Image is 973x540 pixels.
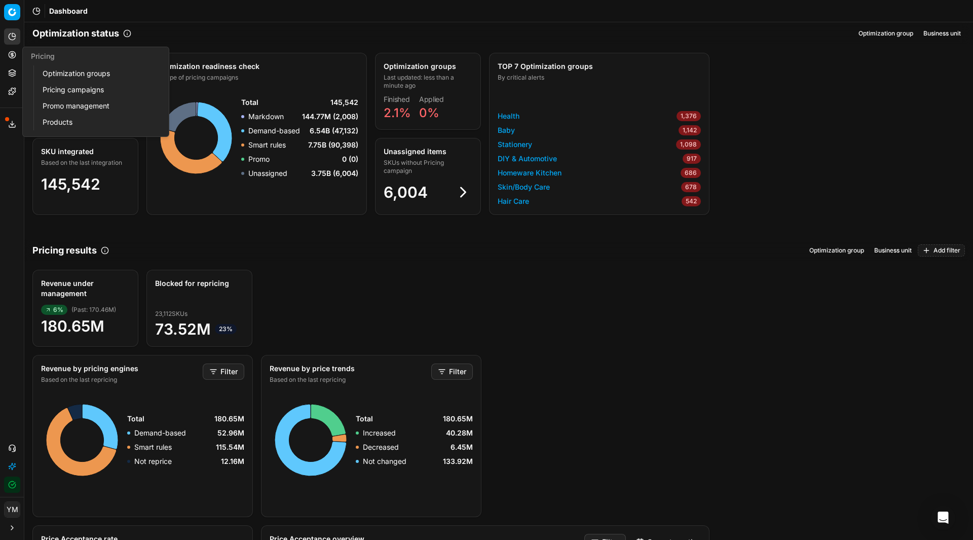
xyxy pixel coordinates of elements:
span: 2.1% [384,105,411,120]
p: Promo [248,154,270,164]
h2: Pricing results [32,243,97,258]
div: Unassigned items [384,147,470,157]
span: 145,542 [41,175,100,193]
span: Total [127,414,144,424]
span: Dashboard [49,6,88,16]
span: 686 [681,168,701,178]
span: 40.28M [446,428,473,438]
div: By critical alerts [498,74,699,82]
div: Blocked for repricing [155,278,242,289]
span: 1,098 [676,139,701,150]
h2: Optimization status [32,26,119,41]
div: By type of pricing campaigns [155,74,356,82]
p: Demand-based [134,428,186,438]
div: Optimization readiness check [155,61,356,71]
div: TOP 7 Optimization groups [498,61,699,71]
span: 12.16M [221,456,244,466]
span: 0% [419,105,439,120]
a: Pricing campaigns [39,83,157,97]
p: Smart rules [248,140,286,150]
p: Unassigned [248,168,287,178]
div: Revenue by pricing engines [41,364,201,374]
dt: Finished [384,96,411,103]
p: Not changed [363,456,406,466]
span: 180.65M [443,414,473,424]
button: Filter [203,364,244,380]
button: Business unit [919,27,965,40]
p: Increased [363,428,396,438]
a: Baby [498,125,515,135]
span: 3.75B (6,004) [311,168,358,178]
dt: Applied [419,96,444,103]
a: Products [39,115,157,129]
div: Based on the last repricing [270,376,429,384]
a: Stationery [498,139,532,150]
span: 7.75B (90,398) [308,140,358,150]
span: 1,376 [677,111,701,121]
span: 23,112 SKUs [155,310,188,318]
div: Open Intercom Messenger [931,506,955,530]
button: Filter [431,364,473,380]
span: 73.52M [155,320,244,338]
div: Based on the last repricing [41,376,201,384]
div: Revenue by price trends [270,364,429,374]
a: Hair Care [498,196,529,206]
div: Optimization groups [384,61,470,71]
div: Last updated: less than a minute ago [384,74,470,90]
p: Not reprice [134,456,172,466]
span: 52.96M [217,428,244,438]
span: Total [356,414,373,424]
span: Pricing [31,52,55,60]
a: Health [498,111,519,121]
span: 1,142 [679,125,701,135]
p: Demand-based [248,126,300,136]
span: 6.45M [451,442,473,452]
span: 6.54B (47,132) [310,126,358,136]
button: Business unit [870,244,916,257]
span: 542 [682,196,701,206]
span: 6% [41,305,67,315]
span: YM [5,502,20,517]
span: 115.54M [216,442,244,452]
p: Markdown [248,112,284,122]
p: Smart rules [134,442,172,452]
span: 133.92M [443,456,473,466]
span: 23% [215,324,237,334]
span: 180.65M [41,317,130,335]
button: YM [4,501,20,518]
span: Total [241,97,258,107]
span: 145,542 [330,97,358,107]
nav: breadcrumb [49,6,88,16]
p: Decreased [363,442,399,452]
span: ( Past : 170.46M ) [71,306,116,314]
a: Skin/Body Care [498,182,550,192]
span: 917 [683,154,701,164]
button: Optimization group [854,27,917,40]
span: 144.77M (2,008) [302,112,358,122]
div: SKUs without Pricing campaign [384,159,470,175]
span: 180.65M [214,414,244,424]
a: DIY & Automotive [498,154,557,164]
a: Optimization groups [39,66,157,81]
button: Optimization group [805,244,868,257]
span: 6,004 [384,183,428,201]
span: 0 (0) [342,154,358,164]
div: Revenue under management [41,278,128,299]
span: 678 [681,182,701,192]
div: SKU integrated [41,147,128,157]
div: Based on the last integration [41,159,128,167]
a: Homeware Kitchen [498,168,562,178]
a: Promo management [39,99,157,113]
button: Add filter [918,244,965,257]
